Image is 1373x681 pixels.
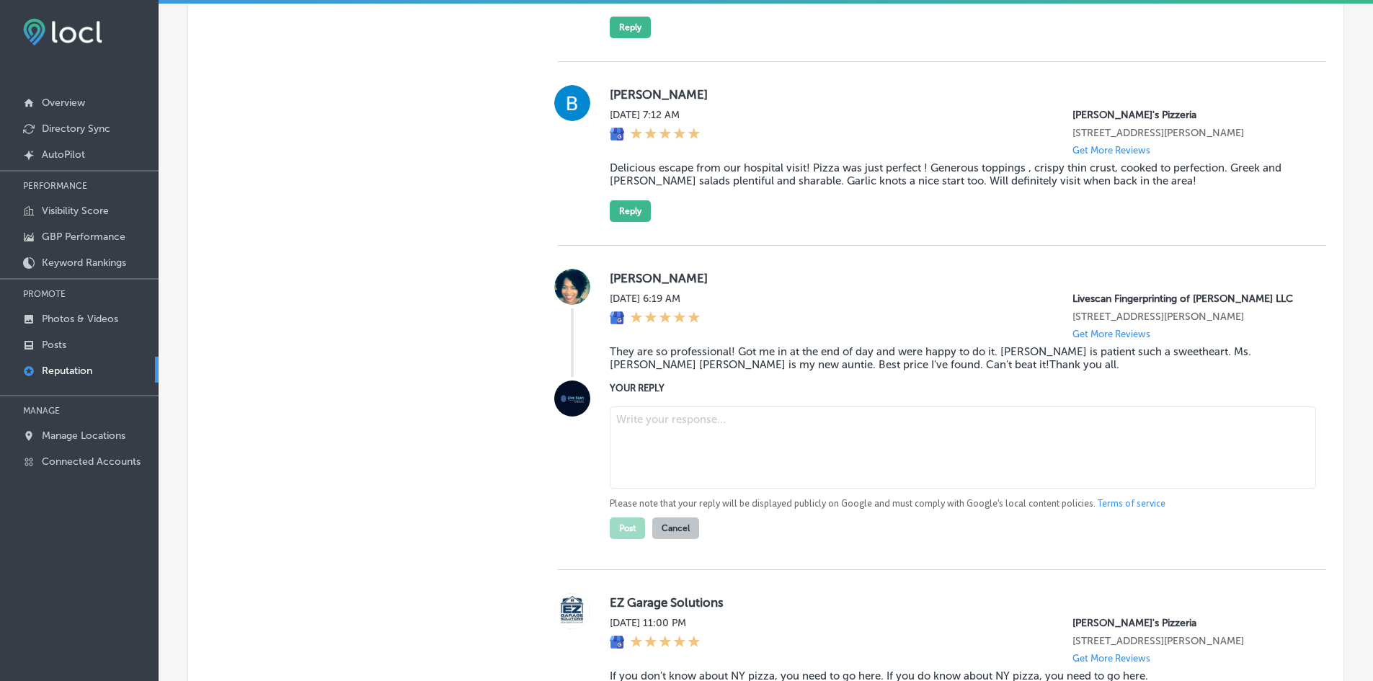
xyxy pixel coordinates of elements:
p: Keyword Rankings [42,257,126,269]
button: Reply [610,17,651,38]
blockquote: They are so professional! Got me in at the end of day and were happy to do it. [PERSON_NAME] is p... [610,345,1303,371]
button: Cancel [652,517,699,539]
p: Manage Locations [42,429,125,442]
p: Please note that your reply will be displayed publicly on Google and must comply with Google's lo... [610,497,1303,510]
button: Post [610,517,645,539]
div: 5 Stars [630,311,701,326]
p: Serafina's Pizzeria [1072,617,1303,629]
p: Serafina's Pizzeria [1072,109,1303,121]
label: [DATE] 6:19 AM [610,293,701,305]
p: Get More Reviews [1072,145,1150,156]
label: YOUR REPLY [610,383,1303,393]
label: [DATE] 11:00 PM [610,617,701,629]
p: Directory Sync [42,123,110,135]
label: EZ Garage Solutions [610,595,1303,610]
img: fda3e92497d09a02dc62c9cd864e3231.png [23,19,102,45]
div: 5 Stars [630,127,701,143]
button: Reply [610,200,651,222]
p: 4125 Race Track Road [1072,127,1303,139]
p: Get More Reviews [1072,653,1150,664]
div: 5 Stars [630,635,701,651]
img: Image [554,380,590,417]
label: [PERSON_NAME] [610,87,1303,102]
p: Connected Accounts [42,455,141,468]
label: [DATE] 7:12 AM [610,109,701,121]
p: Get More Reviews [1072,329,1150,339]
p: 4125 Race Track Road [1072,635,1303,647]
p: Reputation [42,365,92,377]
p: Photos & Videos [42,313,118,325]
p: 3026 Auction Drive [1072,311,1303,323]
p: Visibility Score [42,205,109,217]
p: Posts [42,339,66,351]
p: GBP Performance [42,231,125,243]
p: Livescan Fingerprinting of Marianna LLC [1072,293,1303,305]
p: AutoPilot [42,148,85,161]
label: [PERSON_NAME] [610,271,1303,285]
a: Terms of service [1098,497,1165,510]
blockquote: Delicious escape from our hospital visit! Pizza was just perfect ! Generous toppings , crispy thi... [610,161,1303,187]
p: Overview [42,97,85,109]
